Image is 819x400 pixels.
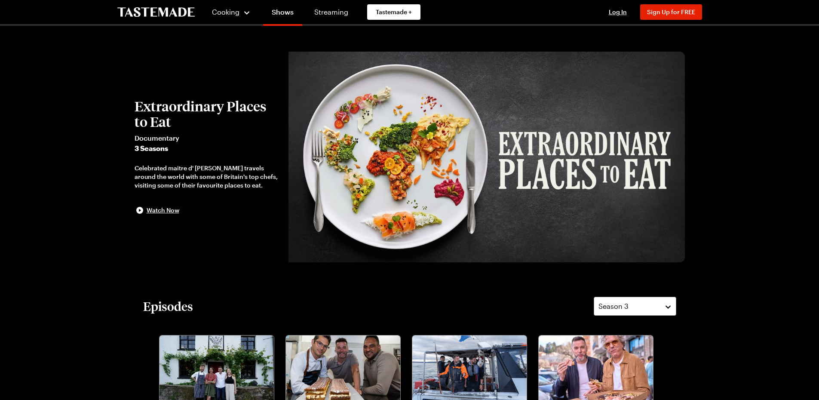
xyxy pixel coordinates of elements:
[212,2,251,22] button: Cooking
[143,298,193,314] h2: Episodes
[212,8,239,16] span: Cooking
[601,8,635,16] button: Log In
[594,297,676,316] button: Season 3
[647,8,695,15] span: Sign Up for FREE
[135,143,280,154] span: 3 Seasons
[135,98,280,215] button: Extraordinary Places to EatDocumentary3 SeasonsCelebrated maitre d' [PERSON_NAME] travels around ...
[376,8,412,16] span: Tastemade +
[609,8,627,15] span: Log In
[412,335,527,400] img: The Floating Restaurant of Devon, United Kingdom
[367,4,420,20] a: Tastemade +
[135,98,280,129] h2: Extraordinary Places to Eat
[286,335,400,400] img: Perfecting Puff Pastry in Burgundy, France
[117,7,195,17] a: To Tastemade Home Page
[160,335,274,400] img: Exploring Castles and Cozy Inns in South Wales, United Kingdom
[135,164,280,190] div: Celebrated maitre d' [PERSON_NAME] travels around the world with some of Britain's top chefs, vis...
[135,133,280,143] span: Documentary
[539,335,653,400] img: Searching for the Best Pizza in Rome, Italy
[640,4,702,20] button: Sign Up for FREE
[288,52,685,262] img: Extraordinary Places to Eat
[263,2,302,26] a: Shows
[598,301,629,311] span: Season 3
[147,206,179,215] span: Watch Now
